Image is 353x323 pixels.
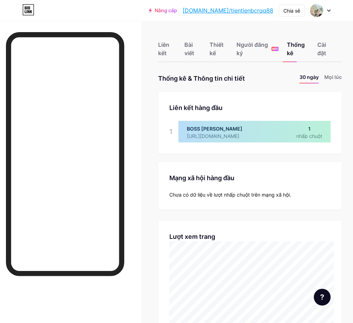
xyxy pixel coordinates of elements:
[155,7,177,13] font: Nâng cấp
[283,8,300,14] font: Chia sẻ
[169,127,173,136] font: 1
[158,75,245,82] font: Thống kê & Thông tin chi tiết
[317,41,326,57] font: Cài đặt
[183,6,273,15] a: [DOMAIN_NAME]/tientienbcrqq88
[169,233,215,240] font: Lượt xem trang
[324,74,342,80] font: Mọi lúc
[158,41,169,57] font: Liên kết
[310,4,323,17] img: chiasekinhnghiem
[169,192,291,198] font: Chưa có dữ liệu về lượt nhấp chuột trên mạng xã hội.
[183,7,273,14] font: [DOMAIN_NAME]/tientienbcrqq88
[299,74,319,80] font: 30 ngày
[210,41,224,57] font: Thiết kế
[272,47,278,51] font: MỚI
[184,41,194,57] font: Bài viết
[169,174,234,182] font: Mạng xã hội hàng đầu
[287,41,305,57] font: Thống kê
[169,104,223,111] font: Liên kết hàng đầu
[236,41,268,57] font: Người đăng ký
